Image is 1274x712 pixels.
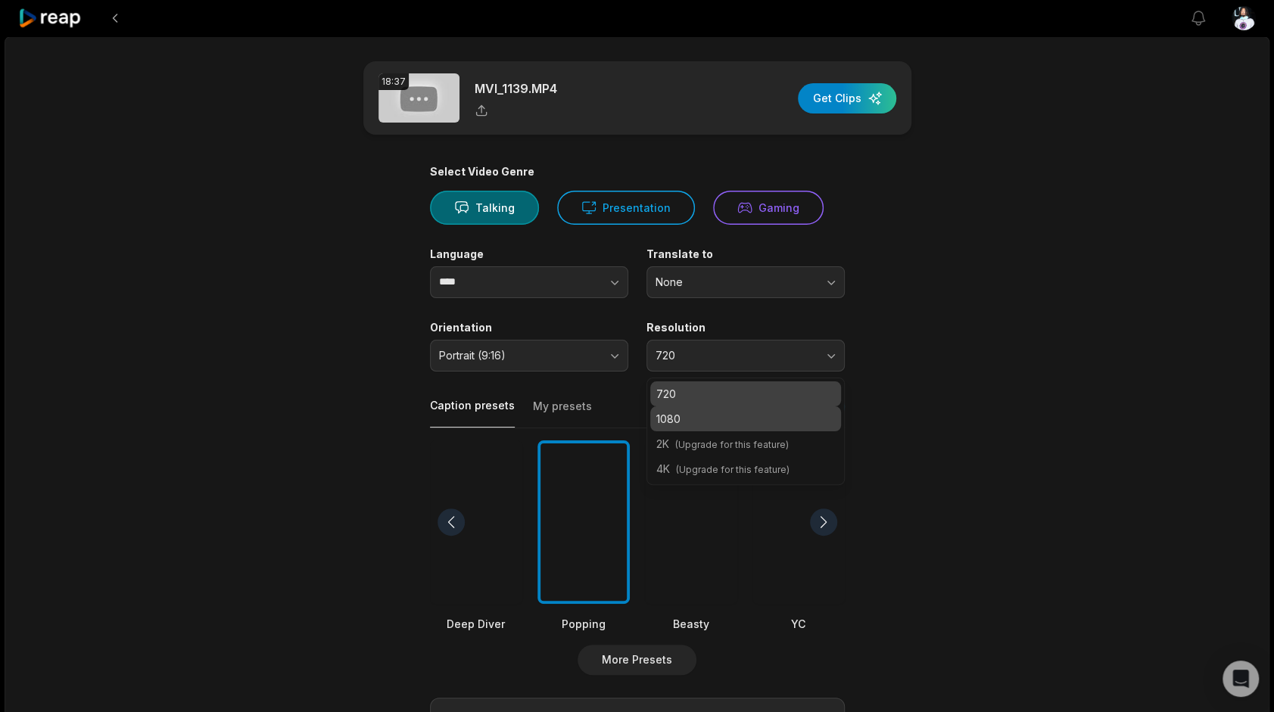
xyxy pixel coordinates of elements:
button: Gaming [713,191,824,225]
div: Popping [537,616,630,632]
label: Orientation [430,321,628,334]
span: Portrait (9:16) [439,349,598,362]
span: 720 [656,349,815,362]
div: Select Video Genre [430,165,845,179]
p: 1080 [656,411,835,427]
div: Open Intercom Messenger [1223,661,1259,697]
span: (Upgrade for this feature) [675,439,789,450]
button: Presentation [557,191,695,225]
label: Language [430,247,628,261]
div: Beasty [645,616,737,632]
button: My presets [533,399,592,428]
button: Caption presets [430,398,515,428]
div: 720 [646,378,845,485]
span: None [656,275,815,289]
div: Deep Diver [430,616,522,632]
p: 4K [656,461,835,477]
div: 18:37 [378,73,409,90]
div: YC [752,616,845,632]
label: Translate to [646,247,845,261]
button: Portrait (9:16) [430,340,628,372]
label: Resolution [646,321,845,334]
p: 720 [656,386,835,402]
button: 720 [646,340,845,372]
button: None [646,266,845,298]
p: 2K [656,436,835,452]
button: More Presets [578,645,696,675]
p: MVI_1139.MP4 [475,79,557,98]
span: (Upgrade for this feature) [676,464,790,475]
button: Get Clips [798,83,896,113]
button: Talking [430,191,539,225]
